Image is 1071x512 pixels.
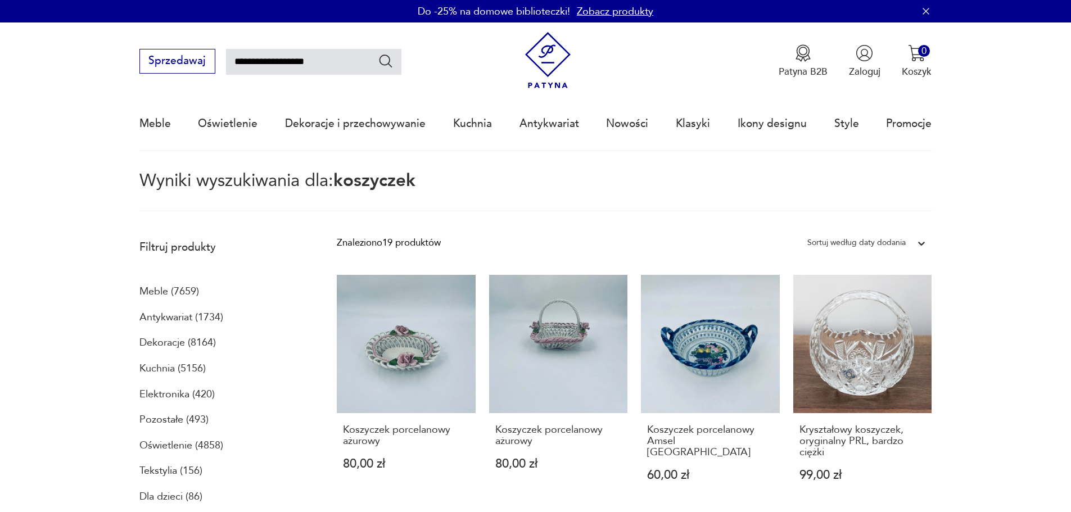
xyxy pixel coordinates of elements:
button: Sprzedawaj [139,49,215,74]
h3: Koszyczek porcelanowy Amsel [GEOGRAPHIC_DATA] [647,424,774,459]
a: Dla dzieci (86) [139,487,202,506]
a: Tekstylia (156) [139,461,202,481]
a: Koszyczek porcelanowy Amsel HamburgKoszyczek porcelanowy Amsel [GEOGRAPHIC_DATA]60,00 zł [641,275,780,508]
a: Klasyki [676,98,710,149]
button: Patyna B2B [779,44,828,78]
a: Elektronika (420) [139,385,215,404]
div: Znaleziono 19 produktów [337,235,441,250]
p: 80,00 zł [343,458,469,470]
a: Sprzedawaj [139,57,215,66]
a: Antykwariat (1734) [139,308,223,327]
a: Pozostałe (493) [139,410,209,429]
a: Zobacz produkty [577,4,653,19]
p: Patyna B2B [779,65,828,78]
a: Ikony designu [738,98,807,149]
a: Nowości [606,98,648,149]
a: Antykwariat [519,98,579,149]
p: Zaloguj [849,65,880,78]
a: Meble [139,98,171,149]
a: Kuchnia (5156) [139,359,206,378]
a: Meble (7659) [139,282,199,301]
p: 60,00 zł [647,469,774,481]
p: Filtruj produkty [139,240,305,255]
p: Do -25% na domowe biblioteczki! [418,4,570,19]
a: Oświetlenie [198,98,257,149]
a: Promocje [886,98,932,149]
p: Koszyk [902,65,932,78]
h3: Koszyczek porcelanowy ażurowy [343,424,469,447]
div: 0 [918,45,930,57]
div: Sortuj według daty dodania [807,235,906,250]
span: koszyczek [333,169,415,192]
button: Szukaj [378,53,394,69]
a: Dekoracje (8164) [139,333,216,352]
p: 99,00 zł [799,469,926,481]
p: 80,00 zł [495,458,622,470]
a: Dekoracje i przechowywanie [285,98,426,149]
a: Kryształowy koszyczek, oryginalny PRL, bardzo ciężkiKryształowy koszyczek, oryginalny PRL, bardzo... [793,275,932,508]
p: Wyniki wyszukiwania dla: [139,173,932,211]
img: Ikona koszyka [908,44,925,62]
button: Zaloguj [849,44,880,78]
a: Oświetlenie (4858) [139,436,223,455]
img: Ikona medalu [794,44,812,62]
button: 0Koszyk [902,44,932,78]
a: Kuchnia [453,98,492,149]
img: Ikonka użytkownika [856,44,873,62]
a: Style [834,98,859,149]
a: Koszyczek porcelanowy ażurowyKoszyczek porcelanowy ażurowy80,00 zł [489,275,628,508]
a: Ikona medaluPatyna B2B [779,44,828,78]
a: Koszyczek porcelanowy ażurowyKoszyczek porcelanowy ażurowy80,00 zł [337,275,476,508]
img: Patyna - sklep z meblami i dekoracjami vintage [519,32,576,89]
h3: Kryształowy koszyczek, oryginalny PRL, bardzo ciężki [799,424,926,459]
h3: Koszyczek porcelanowy ażurowy [495,424,622,447]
